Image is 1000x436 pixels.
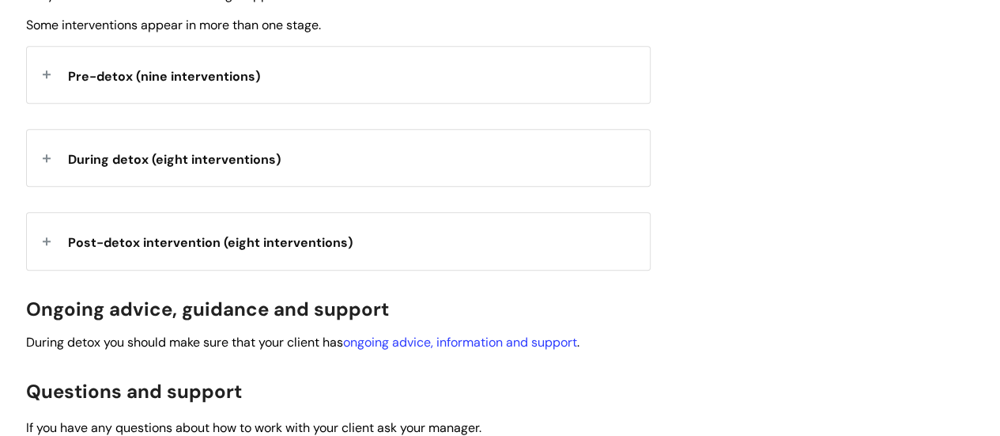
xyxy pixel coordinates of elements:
[26,17,321,33] span: Some interventions appear in more than one stage.
[26,419,481,436] span: If you have any questions about how to work with your client ask your manager.
[26,334,579,351] span: During detox you should make sure that your client has .
[68,151,281,168] span: During detox (eight interventions)
[68,68,260,85] span: Pre-detox (nine interventions)
[26,379,242,404] span: Questions and support
[68,234,353,251] span: Post-detox intervention (eight interventions)
[26,297,389,321] span: Ongoing advice, guidance and support
[343,334,577,351] a: ongoing advice, information and support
